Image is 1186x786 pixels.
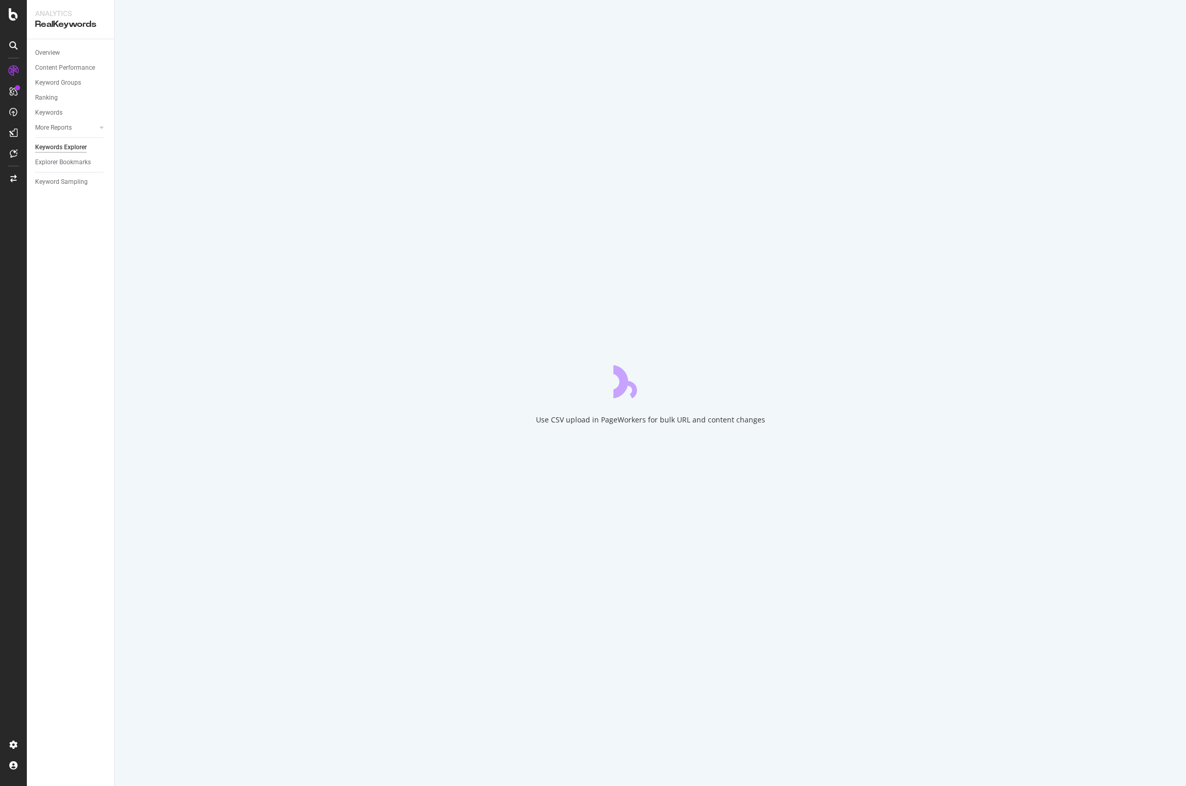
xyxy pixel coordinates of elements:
a: Keywords [35,107,107,118]
a: Content Performance [35,62,107,73]
div: Content Performance [35,62,95,73]
a: Keyword Sampling [35,177,107,187]
div: Overview [35,48,60,58]
div: Analytics [35,8,106,19]
div: RealKeywords [35,19,106,30]
div: Use CSV upload in PageWorkers for bulk URL and content changes [536,415,765,425]
a: Keywords Explorer [35,142,107,153]
div: animation [613,361,688,398]
div: Ranking [35,92,58,103]
a: Keyword Groups [35,77,107,88]
a: Explorer Bookmarks [35,157,107,168]
div: Keyword Groups [35,77,81,88]
a: Overview [35,48,107,58]
a: Ranking [35,92,107,103]
div: Keywords [35,107,62,118]
div: Keyword Sampling [35,177,88,187]
div: Explorer Bookmarks [35,157,91,168]
a: More Reports [35,122,97,133]
div: More Reports [35,122,72,133]
div: Keywords Explorer [35,142,87,153]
